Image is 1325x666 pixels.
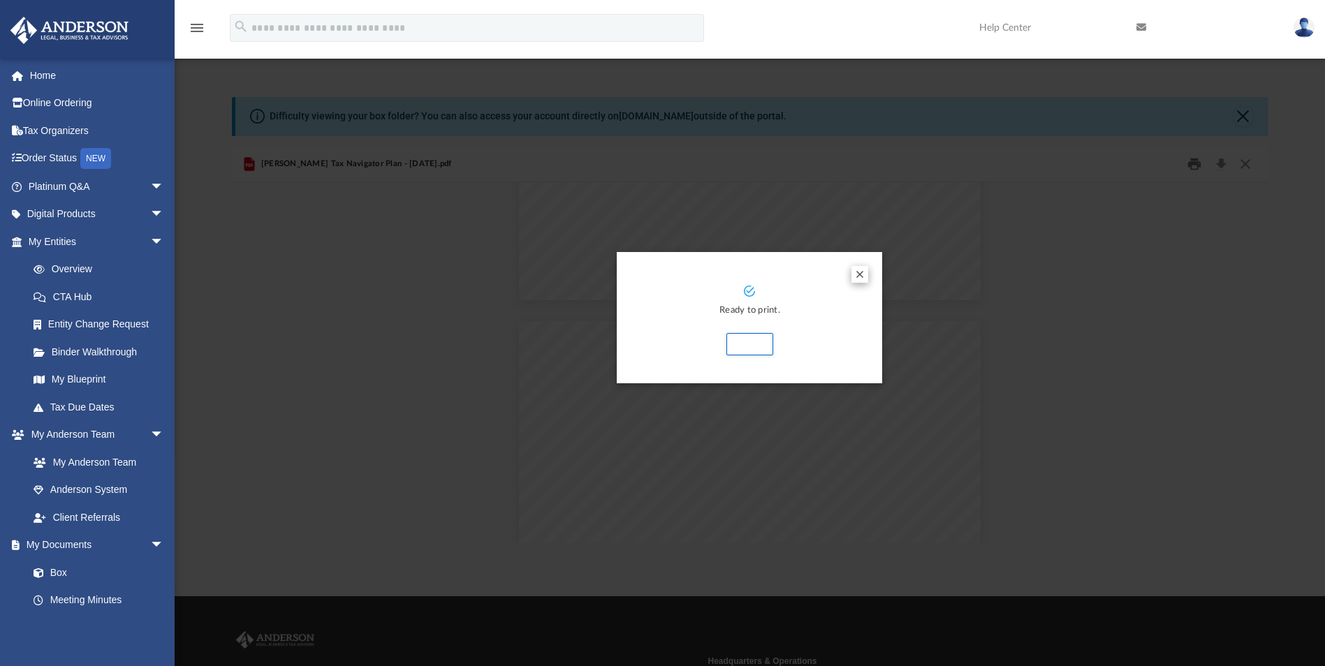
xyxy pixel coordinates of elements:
[10,200,185,228] a: Digital Productsarrow_drop_down
[189,20,205,36] i: menu
[10,228,185,256] a: My Entitiesarrow_drop_down
[1294,17,1315,38] img: User Pic
[150,228,178,256] span: arrow_drop_down
[20,586,178,614] a: Meeting Minutes
[10,145,185,173] a: Order StatusNEW
[150,172,178,201] span: arrow_drop_down
[150,200,178,229] span: arrow_drop_down
[726,333,773,355] button: Print
[6,17,133,44] img: Anderson Advisors Platinum Portal
[80,148,111,169] div: NEW
[232,146,1267,543] div: Preview
[631,303,868,319] p: Ready to print.
[20,393,185,421] a: Tax Due Dates
[189,27,205,36] a: menu
[20,283,185,311] a: CTA Hub
[10,421,178,449] a: My Anderson Teamarrow_drop_down
[10,531,178,559] a: My Documentsarrow_drop_down
[20,366,178,394] a: My Blueprint
[20,311,185,339] a: Entity Change Request
[20,614,171,642] a: Forms Library
[20,338,185,366] a: Binder Walkthrough
[233,19,249,34] i: search
[20,448,171,476] a: My Anderson Team
[150,421,178,450] span: arrow_drop_down
[10,172,185,200] a: Platinum Q&Aarrow_drop_down
[20,476,178,504] a: Anderson System
[20,256,185,283] a: Overview
[10,117,185,145] a: Tax Organizers
[150,531,178,560] span: arrow_drop_down
[20,503,178,531] a: Client Referrals
[20,558,171,586] a: Box
[10,89,185,117] a: Online Ordering
[10,61,185,89] a: Home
